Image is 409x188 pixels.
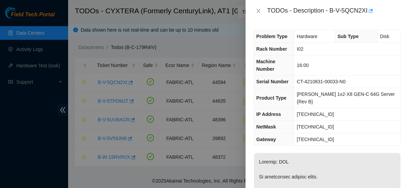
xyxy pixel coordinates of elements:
[256,8,261,14] span: close
[256,46,287,52] span: Rack Number
[337,34,359,39] span: Sub Type
[256,124,276,130] span: NetMask
[297,46,303,52] span: I02
[297,63,309,68] span: 16:00
[297,112,334,117] span: [TECHNICAL_ID]
[380,34,389,39] span: Disk
[254,8,263,14] button: Close
[297,91,395,104] span: [PERSON_NAME] 1x2-X8 GEN-C 64G Server {Rev B}
[256,34,288,39] span: Problem Type
[297,124,334,130] span: [TECHNICAL_ID]
[297,34,317,39] span: Hardware
[256,95,286,101] span: Product Type
[256,137,276,142] span: Gateway
[256,59,276,72] span: Machine Number
[297,137,334,142] span: [TECHNICAL_ID]
[297,79,345,84] span: CT-4210831-00033-N0
[256,79,289,84] span: Serial Number
[256,112,281,117] span: IP Address
[267,5,401,16] div: TODOs - Description - B-V-5QCN2XI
